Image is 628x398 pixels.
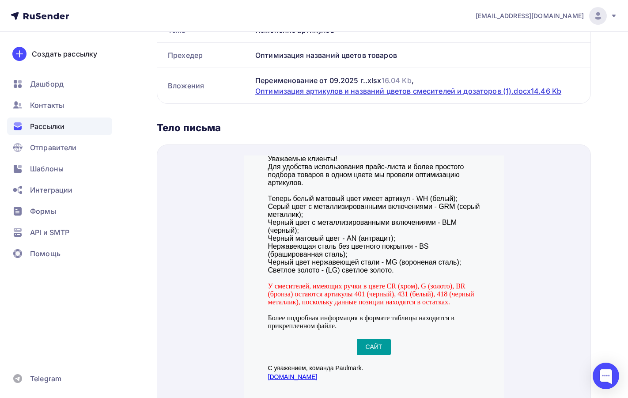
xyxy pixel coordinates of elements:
[24,159,211,174] font: Более подробная информация в формате таблицы находится в прикрепленном файле.
[24,103,236,111] p: Черный цвет нержавеющей стали - MG (вороненая сталь);
[30,79,64,89] span: Дашборд
[30,121,64,132] span: Рассылки
[113,183,148,200] a: САЙТ
[157,43,252,68] div: Прехедер
[24,111,236,119] p: Светлое золото - (LG) светлое золото.
[24,127,231,150] font: У смесителей, имеющих ручки в цвете CR (хром), G (золото), BR (бронза) остаются артикулы 401 (чер...
[252,43,590,68] div: Оптимизация названий цветов товаров
[30,100,64,110] span: Контакты
[157,68,252,103] div: Вложения
[382,76,412,85] span: 16.04 Kb
[30,163,64,174] span: Шаблоны
[30,373,61,384] span: Telegram
[476,11,584,20] span: [EMAIL_ADDRESS][DOMAIN_NAME]
[7,160,112,178] a: Шаблоны
[476,7,617,25] a: [EMAIL_ADDRESS][DOMAIN_NAME]
[7,139,112,156] a: Отправители
[531,87,561,95] span: 14.46 Kb
[7,118,112,135] a: Рассылки
[255,75,414,86] div: Переименование от 09.2025 г..xlsx ,
[24,8,236,31] p: Для удобства использования прайс-листа и более простого подбора товаров в одном цвете мы провели ...
[30,142,77,153] span: Отправители
[24,87,236,103] p: Нержавеющая сталь без цветного покрытия - BS (брашированная сталь);
[7,96,112,114] a: Контакты
[157,121,591,134] div: Тело письма
[30,248,61,259] span: Помощь
[30,185,72,195] span: Интеграции
[24,79,236,87] p: Черный матовый цвет - AN (антрацит);
[7,202,112,220] a: Формы
[24,39,236,47] p: Теперь белый матовый цвет имеет артикул - WH (белый);
[30,227,69,238] span: API и SMTP
[7,75,112,93] a: Дашборд
[24,63,236,79] p: Черный цвет с металлизированными включениями - BLM (черный);
[24,243,236,338] p: Желаем активных продаж и отличного настроения! _ _ С уважением, [PERSON_NAME] [PERSON_NAME] по ра...
[24,208,236,217] p: С уважением, команда Paulmark.
[32,49,97,59] div: Создать рассылку
[122,188,139,195] span: САЙТ
[24,47,236,63] p: Серый цвет с металлизированными включениями - GRM (серый металлик);
[30,206,56,216] span: Формы
[24,218,74,225] a: [DOMAIN_NAME]
[255,86,561,96] div: Оптимизация артикулов и названий цветов смесителей и дозаторов (1).docx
